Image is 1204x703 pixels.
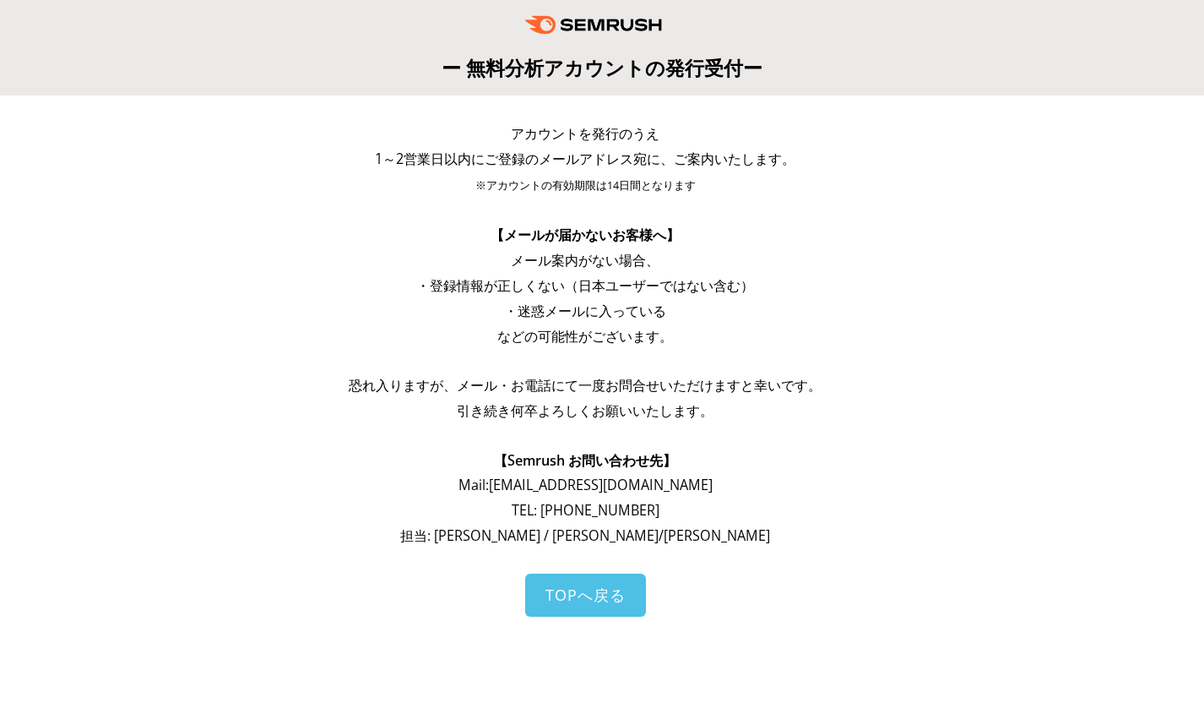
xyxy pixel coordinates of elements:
span: 【メールが届かないお客様へ】 [491,226,680,244]
span: ・迷惑メールに入っている [504,302,666,320]
span: などの可能性がございます。 [497,327,673,346]
span: メール案内がない場合、 [511,251,659,270]
span: ー 無料分析アカウントの発行受付ー [442,54,762,81]
span: ・登録情報が正しくない（日本ユーザーではない含む） [416,276,754,295]
span: アカウントを発行のうえ [511,124,659,143]
span: TEL: [PHONE_NUMBER] [512,501,659,520]
span: 1～2営業日以内にご登録のメールアドレス宛に、ご案内いたします。 [375,150,795,168]
span: 引き続き何卒よろしくお願いいたします。 [457,401,713,420]
a: TOPへ戻る [525,574,646,617]
span: ※アカウントの有効期限は14日間となります [475,178,696,193]
span: Mail: [EMAIL_ADDRESS][DOMAIN_NAME] [458,476,713,494]
span: 担当: [PERSON_NAME] / [PERSON_NAME]/[PERSON_NAME] [400,526,770,545]
span: TOPへ戻る [545,585,626,605]
span: 【Semrush お問い合わせ先】 [494,451,676,470]
span: 恐れ入りますが、メール・お電話にて一度お問合せいただけますと幸いです。 [349,376,822,395]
